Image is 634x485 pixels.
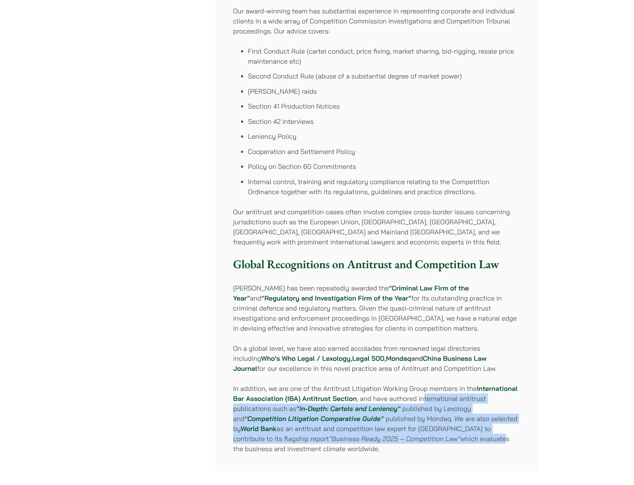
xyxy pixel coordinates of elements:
a: Competition Litigation Comparative Guide [247,414,380,423]
a: Legal 500 [352,354,384,363]
p: Our award-winning team has substantial experience in representing corporate and individual client... [233,6,520,36]
a: Who’s Who Legal / Lexology [261,354,351,363]
a: In-Depth: Cartels and Leniency [299,404,398,413]
a: Regulatory and Investigation Firm of the Year [264,294,408,302]
li: Section 41 Production Notices [248,101,520,111]
p: In addition, we are one of the Antitrust Litigation Working Group members in the , and have autho... [233,383,520,454]
strong: , [384,354,386,363]
li: Section 42 Interviews [248,116,520,126]
strong: ” [408,294,411,302]
strong: ” [247,294,250,302]
em: “Business Ready 2025 – Competition Law” [329,434,460,443]
em: “ [245,414,248,423]
p: Our antitrust and competition cases often involve complex cross-border issues concerning jurisdic... [233,207,520,247]
li: Leniency Policy [248,131,520,141]
strong: “ [389,284,392,292]
em: ” [381,414,384,423]
p: [PERSON_NAME] has been repeatedly awarded the and for its outstanding practice in criminal defenc... [233,283,520,333]
strong: and [411,354,423,363]
a: Mondaq [386,354,411,363]
em: ” [398,404,400,413]
strong: Global Recognitions on Antitrust and Competition Law [233,256,499,272]
strong: “ [261,294,264,302]
p: On a global level, we have also earned accolades from renowned legal directories including for ou... [233,343,520,373]
li: [PERSON_NAME] raids [248,86,520,96]
li: Policy on Section 60 Commitments [248,161,520,171]
li: Second Conduct Rule (abuse of a substantial degree of market power) [248,71,520,81]
em: “ [296,404,299,413]
li: First Conduct Rule (cartel conduct, price fixing, market sharing, bid-rigging, resale price maint... [248,46,520,66]
a: World Bank [241,424,277,433]
a: International Bar Association (IBA) Antitrust Section [233,384,518,403]
li: Cooperation and Settlement Policy [248,147,520,157]
li: Internal control, training and regulatory compliance relating to the Competition Ordinance togeth... [248,177,520,197]
strong: , [351,354,352,363]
